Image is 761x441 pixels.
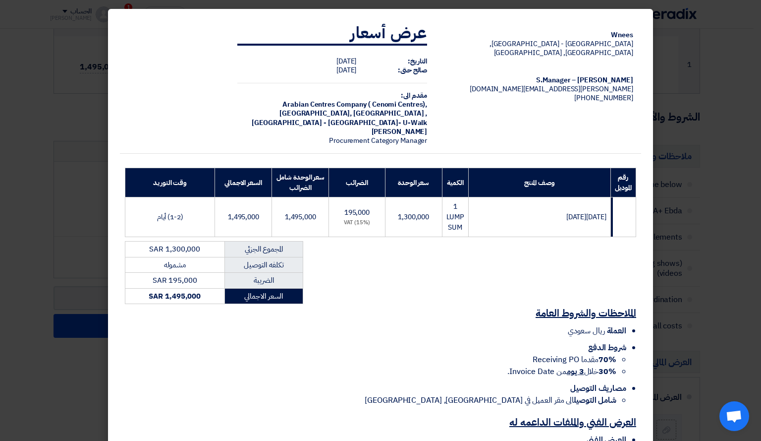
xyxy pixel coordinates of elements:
u: العرض الفني والملفات الداعمه له [509,415,636,430]
span: [PERSON_NAME] [372,126,428,137]
div: Wnees [443,31,633,40]
span: [DATE][DATE] [566,212,606,222]
th: الضرائب [329,168,385,197]
li: الى مقر العميل في [GEOGRAPHIC_DATA], [GEOGRAPHIC_DATA] [125,394,616,406]
span: 1,495,000 [228,212,259,222]
div: (15%) VAT [333,219,380,227]
span: [DATE] [336,65,356,75]
th: السعر الاجمالي [215,168,272,197]
td: الضريبة [224,273,303,289]
strong: 30% [598,366,616,378]
span: [PERSON_NAME][EMAIL_ADDRESS][DOMAIN_NAME] [470,84,633,94]
a: Open chat [719,401,749,431]
strong: عرض أسعار [350,21,427,45]
span: مقدما Receiving PO [533,354,616,366]
strong: شامل التوصيل [574,394,616,406]
strong: مقدم الى: [401,90,427,101]
span: [GEOGRAPHIC_DATA], [GEOGRAPHIC_DATA] ,[GEOGRAPHIC_DATA] - [GEOGRAPHIC_DATA]- U-Walk [252,108,428,127]
strong: صالح حتى: [398,65,427,75]
span: [GEOGRAPHIC_DATA] - [GEOGRAPHIC_DATA], [GEOGRAPHIC_DATA], [GEOGRAPHIC_DATA] [489,39,633,58]
span: Procurement Category Manager [329,135,427,146]
u: الملاحظات والشروط العامة [536,306,636,320]
span: [PHONE_NUMBER] [574,93,633,103]
span: 1 LUMP SUM [446,201,465,233]
span: مشموله [164,259,186,270]
u: 3 يوم [567,366,584,378]
strong: التاريخ: [408,56,427,66]
td: تكلفه التوصيل [224,257,303,273]
td: السعر الاجمالي [224,288,303,304]
span: Arabian Centres Company ( Cenomi Centres), [282,99,427,110]
td: المجموع الجزئي [224,242,303,257]
strong: SAR 1,495,000 [149,291,201,302]
th: سعر الوحدة [385,168,442,197]
span: 195,000 [344,207,370,218]
span: SAR 195,000 [153,275,197,286]
span: 1,300,000 [398,212,429,222]
th: وقت التوريد [125,168,215,197]
div: [PERSON_NAME] – S.Manager [443,76,633,85]
span: [DATE] [336,56,356,66]
th: وصف المنتج [469,168,610,197]
strong: 70% [598,354,616,366]
span: العملة [607,325,626,337]
span: شروط الدفع [588,342,626,354]
span: مصاريف التوصيل [570,382,626,394]
span: 1,495,000 [285,212,316,222]
th: رقم الموديل [610,168,636,197]
th: الكمية [442,168,469,197]
th: سعر الوحدة شامل الضرائب [272,168,329,197]
span: (1-2) أيام [157,212,183,222]
span: ريال سعودي [568,325,605,337]
td: SAR 1,300,000 [125,242,225,257]
span: خلال من Invoice Date. [507,366,616,378]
